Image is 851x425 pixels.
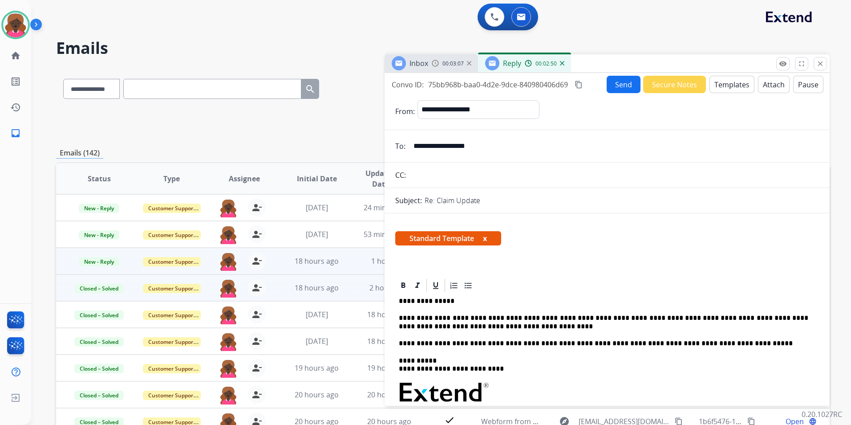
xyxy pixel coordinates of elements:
img: agent-avatar [219,199,237,217]
img: agent-avatar [219,359,237,378]
span: New - Reply [79,230,119,240]
span: 19 hours ago [295,363,339,373]
span: Closed – Solved [74,284,124,293]
mat-icon: history [10,102,21,113]
span: Customer Support [143,204,201,213]
div: Italic [411,279,424,292]
h2: Emails [56,39,830,57]
span: Inbox [409,58,428,68]
span: Closed – Solved [74,337,124,347]
span: 18 hours ago [295,256,339,266]
span: 18 hours ago [295,283,339,293]
span: [DATE] [306,336,328,346]
mat-icon: person_remove [251,309,262,320]
span: 2 hours ago [369,283,409,293]
p: Convo ID: [392,79,424,90]
div: Ordered List [447,279,461,292]
p: Subject: [395,195,422,206]
mat-icon: person_remove [251,282,262,293]
div: Bold [397,279,410,292]
img: agent-avatar [219,252,237,271]
mat-icon: person_remove [251,229,262,240]
span: 19 hours ago [367,363,411,373]
span: 1 hour ago [371,256,408,266]
span: New - Reply [79,257,119,266]
span: [DATE] [306,310,328,319]
span: Closed – Solved [74,364,124,373]
span: 00:02:50 [535,60,557,67]
div: Bullet List [462,279,475,292]
img: agent-avatar [219,386,237,405]
span: Initial Date [297,173,337,184]
mat-icon: search [305,84,316,94]
span: 18 hours ago [367,336,411,346]
span: Updated Date [361,168,401,189]
button: Pause [793,76,823,93]
span: Closed – Solved [74,391,124,400]
mat-icon: close [816,60,824,68]
span: Standard Template [395,231,501,245]
span: Customer Support [143,257,201,266]
span: Customer Support [143,230,201,240]
p: CC: [395,170,406,180]
p: From: [395,106,415,117]
img: avatar [3,12,28,37]
span: 20 hours ago [367,390,411,400]
p: 0.20.1027RC [802,409,842,420]
mat-icon: person_remove [251,256,262,266]
span: Customer Support [143,337,201,347]
mat-icon: home [10,50,21,61]
mat-icon: inbox [10,128,21,139]
img: agent-avatar [219,279,237,298]
span: 53 minutes ago [364,229,415,239]
button: Templates [709,76,754,93]
button: Attach [758,76,790,93]
img: agent-avatar [219,306,237,324]
span: [DATE] [306,203,328,212]
span: Closed – Solved [74,311,124,320]
span: Customer Support [143,364,201,373]
span: Type [163,173,180,184]
span: 18 hours ago [367,310,411,319]
span: Assignee [229,173,260,184]
mat-icon: person_remove [251,363,262,373]
span: 00:03:07 [442,60,464,67]
span: Reply [503,58,521,68]
mat-icon: fullscreen [798,60,806,68]
div: Underline [429,279,442,292]
span: 24 minutes ago [364,203,415,212]
button: Secure Notes [643,76,706,93]
span: Customer Support [143,311,201,320]
mat-icon: list_alt [10,76,21,87]
button: Send [607,76,640,93]
mat-icon: remove_red_eye [779,60,787,68]
p: Re: Claim Update [425,195,480,206]
span: [DATE] [306,229,328,239]
p: Emails (142) [56,147,103,159]
button: x [483,233,487,244]
mat-icon: content_copy [575,81,583,89]
span: Customer Support [143,284,201,293]
img: agent-avatar [219,225,237,244]
span: 20 hours ago [295,390,339,400]
p: To: [395,141,405,151]
mat-icon: person_remove [251,389,262,400]
span: Status [88,173,111,184]
span: Customer Support [143,391,201,400]
mat-icon: person_remove [251,336,262,347]
span: 75bb968b-baa0-4d2e-9dce-840980406d69 [428,80,568,90]
span: New - Reply [79,204,119,213]
mat-icon: person_remove [251,202,262,213]
img: agent-avatar [219,332,237,351]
